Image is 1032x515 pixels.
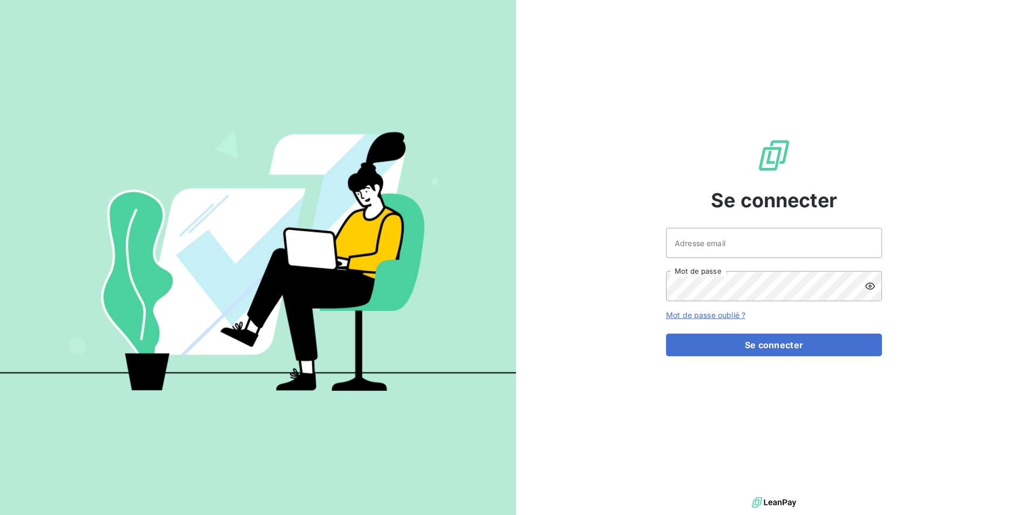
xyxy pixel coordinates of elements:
[666,310,745,320] a: Mot de passe oublié ?
[666,334,882,356] button: Se connecter
[666,228,882,258] input: placeholder
[752,494,796,511] img: logo
[757,138,791,173] img: Logo LeanPay
[711,186,837,215] span: Se connecter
